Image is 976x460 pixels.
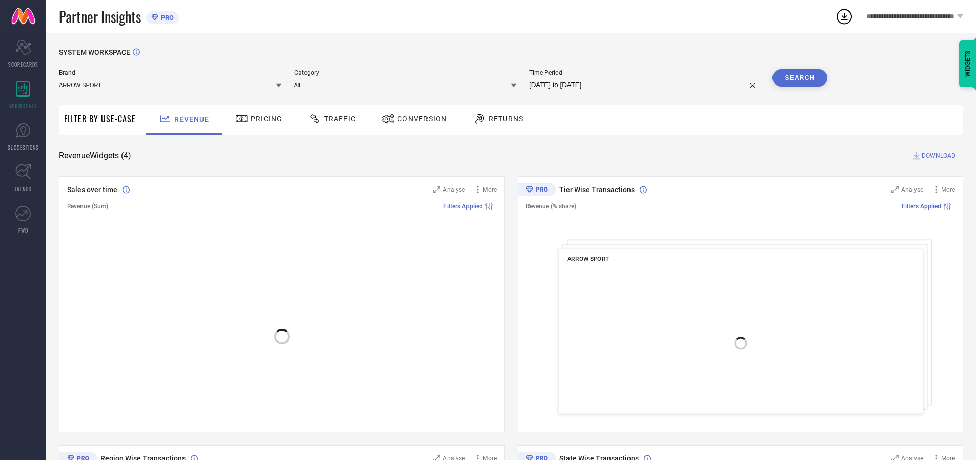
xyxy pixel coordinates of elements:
[397,115,447,123] span: Conversion
[174,115,209,123] span: Revenue
[324,115,356,123] span: Traffic
[67,203,108,210] span: Revenue (Sum)
[901,186,923,193] span: Analyse
[158,14,174,22] span: PRO
[483,186,497,193] span: More
[8,60,38,68] span: SCORECARDS
[772,69,828,87] button: Search
[59,69,281,76] span: Brand
[59,48,130,56] span: SYSTEM WORKSPACE
[67,185,117,194] span: Sales over time
[529,79,760,91] input: Select time period
[64,113,136,125] span: Filter By Use-Case
[559,185,635,194] span: Tier Wise Transactions
[18,226,28,234] span: FWD
[433,186,440,193] svg: Zoom
[518,183,556,198] div: Premium
[495,203,497,210] span: |
[9,102,37,110] span: WORKSPACE
[294,69,517,76] span: Category
[941,186,955,193] span: More
[835,7,853,26] div: Open download list
[489,115,523,123] span: Returns
[443,186,465,193] span: Analyse
[922,151,955,161] span: DOWNLOAD
[902,203,941,210] span: Filters Applied
[891,186,899,193] svg: Zoom
[526,203,576,210] span: Revenue (% share)
[443,203,483,210] span: Filters Applied
[59,151,131,161] span: Revenue Widgets ( 4 )
[567,255,609,262] span: ARROW SPORT
[251,115,282,123] span: Pricing
[529,69,760,76] span: Time Period
[953,203,955,210] span: |
[8,143,39,151] span: SUGGESTIONS
[59,6,141,27] span: Partner Insights
[14,185,32,193] span: TRENDS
